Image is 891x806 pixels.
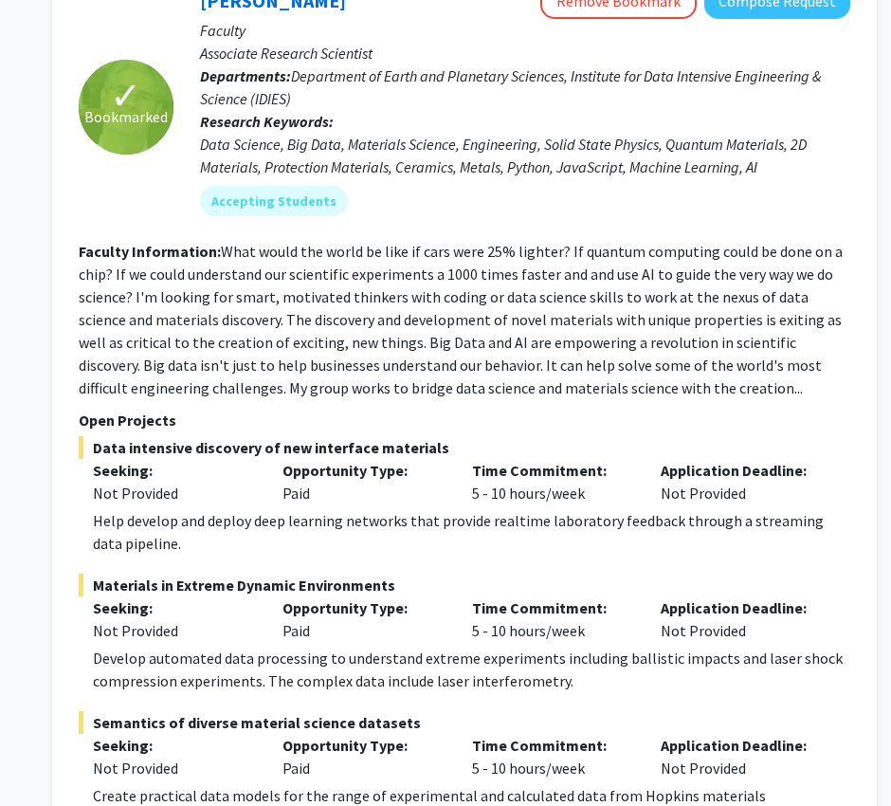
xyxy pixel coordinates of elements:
[200,42,850,64] p: Associate Research Scientist
[79,409,850,431] p: Open Projects
[646,596,836,642] div: Not Provided
[93,619,254,642] div: Not Provided
[110,86,142,105] span: ✓
[93,647,850,692] div: Develop automated data processing to understand extreme experiments including ballistic impacts a...
[93,734,254,757] p: Seeking:
[93,509,850,555] div: Help develop and deploy deep learning networks that provide realtime laboratory feedback through ...
[661,734,822,757] p: Application Deadline:
[93,459,254,482] p: Seeking:
[200,112,334,131] b: Research Keywords:
[14,721,81,792] iframe: Chat
[93,757,254,779] div: Not Provided
[282,459,444,482] p: Opportunity Type:
[458,459,647,504] div: 5 - 10 hours/week
[200,19,850,42] p: Faculty
[458,596,647,642] div: 5 - 10 hours/week
[268,596,458,642] div: Paid
[472,734,633,757] p: Time Commitment:
[200,133,850,178] div: Data Science, Big Data, Materials Science, Engineering, Solid State Physics, Quantum Materials, 2...
[472,459,633,482] p: Time Commitment:
[79,242,221,261] b: Faculty Information:
[200,186,348,216] mat-chip: Accepting Students
[661,459,822,482] p: Application Deadline:
[472,596,633,619] p: Time Commitment:
[282,596,444,619] p: Opportunity Type:
[282,734,444,757] p: Opportunity Type:
[458,734,647,779] div: 5 - 10 hours/week
[646,734,836,779] div: Not Provided
[200,66,821,108] span: Department of Earth and Planetary Sciences, Institute for Data Intensive Engineering & Science (I...
[79,436,850,459] span: Data intensive discovery of new interface materials
[661,596,822,619] p: Application Deadline:
[268,734,458,779] div: Paid
[646,459,836,504] div: Not Provided
[93,596,254,619] p: Seeking:
[93,482,254,504] div: Not Provided
[79,574,850,596] span: Materials in Extreme Dynamic Environments
[268,459,458,504] div: Paid
[79,711,850,734] span: Semantics of diverse material science datasets
[200,66,291,85] b: Departments:
[84,105,168,128] span: Bookmarked
[79,242,843,397] fg-read-more: What would the world be like if cars were 25% lighter? If quantum computing could be done on a ch...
